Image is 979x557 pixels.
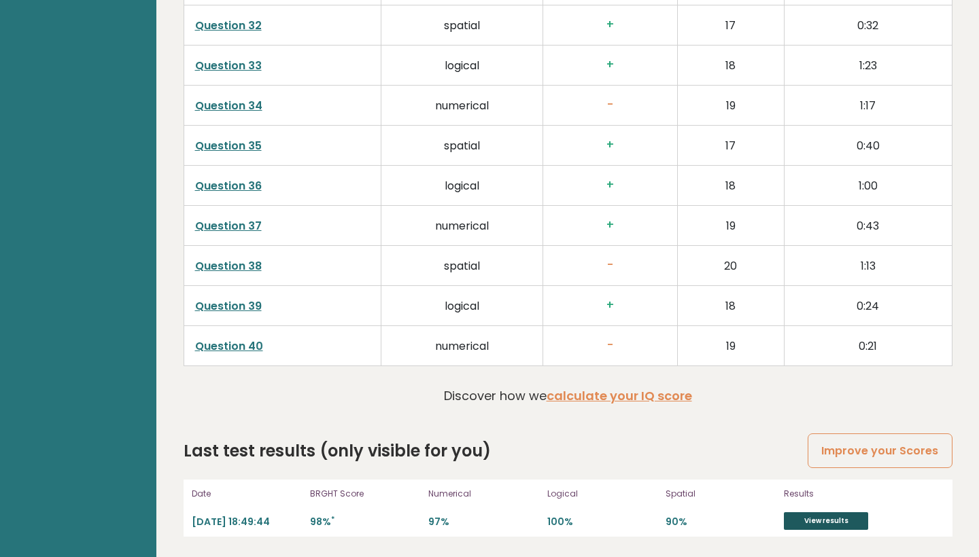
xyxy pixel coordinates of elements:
h2: Last test results (only visible for you) [184,439,491,463]
td: numerical [381,325,543,365]
td: 1:13 [785,245,952,285]
a: Question 35 [195,138,262,154]
h3: - [554,258,666,272]
td: numerical [381,205,543,245]
a: Improve your Scores [808,433,952,468]
a: Question 36 [195,178,262,194]
p: Numerical [428,488,538,500]
h3: + [554,58,666,72]
td: logical [381,45,543,85]
p: 98% [310,516,420,528]
td: 0:21 [785,325,952,365]
td: 0:24 [785,285,952,325]
a: Question 39 [195,298,262,314]
p: 90% [666,516,776,528]
td: numerical [381,85,543,125]
td: 0:43 [785,205,952,245]
td: logical [381,285,543,325]
p: Results [784,488,927,500]
p: Logical [547,488,657,500]
h3: + [554,298,666,312]
p: 100% [547,516,657,528]
td: spatial [381,5,543,45]
h3: + [554,218,666,232]
a: Question 33 [195,58,262,73]
h3: + [554,18,666,32]
a: Question 32 [195,18,262,33]
p: Spatial [666,488,776,500]
a: Question 38 [195,258,262,274]
a: Question 37 [195,218,262,234]
td: logical [381,165,543,205]
td: spatial [381,245,543,285]
a: Question 34 [195,98,262,113]
h3: + [554,178,666,192]
td: 18 [677,165,784,205]
h3: - [554,338,666,353]
td: 17 [677,125,784,165]
td: 1:23 [785,45,952,85]
a: Question 40 [195,338,263,354]
td: 0:32 [785,5,952,45]
h3: + [554,138,666,152]
td: spatial [381,125,543,165]
td: 19 [677,325,784,365]
h3: - [554,98,666,112]
p: 97% [428,516,538,528]
td: 18 [677,285,784,325]
td: 17 [677,5,784,45]
a: View results [784,512,868,530]
td: 0:40 [785,125,952,165]
p: Date [192,488,302,500]
td: 1:17 [785,85,952,125]
a: calculate your IQ score [547,387,692,404]
td: 18 [677,45,784,85]
td: 20 [677,245,784,285]
td: 19 [677,205,784,245]
p: Discover how we [444,387,692,405]
p: BRGHT Score [310,488,420,500]
p: [DATE] 18:49:44 [192,516,302,528]
td: 19 [677,85,784,125]
td: 1:00 [785,165,952,205]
